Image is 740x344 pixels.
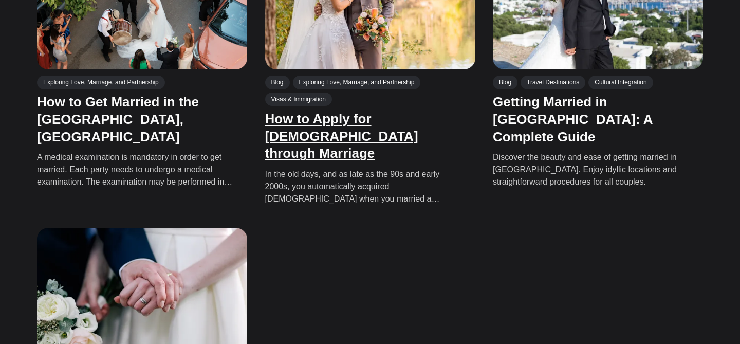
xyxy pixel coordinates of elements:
a: Travel Destinations [521,76,585,89]
a: Exploring Love, Marriage, and Partnership [37,76,165,89]
a: Cultural Integration [588,76,653,89]
p: Discover the beauty and ease of getting married in [GEOGRAPHIC_DATA]. Enjoy idyllic locations and... [493,151,693,188]
a: How to Apply for [DEMOGRAPHIC_DATA] through Marriage [265,111,418,161]
a: Exploring Love, Marriage, and Partnership [293,76,421,89]
a: How to Get Married in the [GEOGRAPHIC_DATA], [GEOGRAPHIC_DATA] [37,94,199,144]
a: Getting Married in [GEOGRAPHIC_DATA]: A Complete Guide [493,94,653,144]
p: In the old days, and as late as the 90s and early 2000s, you automatically acquired [DEMOGRAPHIC_... [265,168,465,205]
a: Visas & Immigration [265,93,332,106]
a: Blog [493,76,517,89]
a: Blog [265,76,290,89]
p: A medical examination is mandatory in order to get married. Each party needs to undergo a medical... [37,151,237,188]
